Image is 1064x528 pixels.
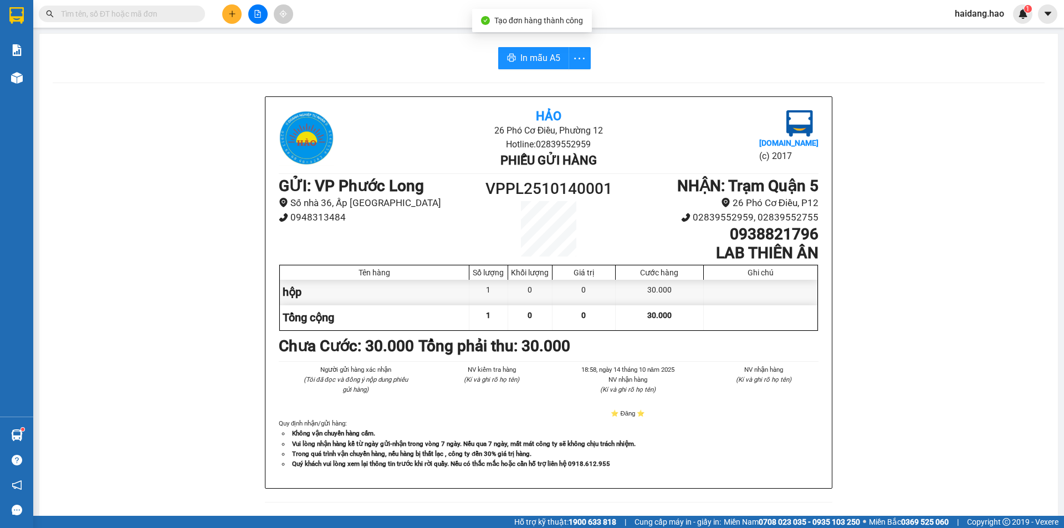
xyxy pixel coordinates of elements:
[280,280,469,305] div: hộp
[369,124,728,137] li: 26 Phó Cơ Điều, Phường 12
[486,311,490,320] span: 1
[283,268,466,277] div: Tên hàng
[677,177,819,195] b: NHẬN : Trạm Quận 5
[279,418,819,468] div: Quy định nhận/gửi hàng :
[869,516,949,528] span: Miền Bắc
[469,280,508,305] div: 1
[957,516,959,528] span: |
[786,110,813,137] img: logo.jpg
[301,365,411,375] li: Người gửi hàng xác nhận
[625,516,626,528] span: |
[616,210,819,225] li: 02839552959, 02839552755
[759,517,860,526] strong: 0708 023 035 - 0935 103 250
[511,268,549,277] div: Khối lượng
[481,16,490,25] span: check-circle
[292,429,375,437] strong: Không vận chuyển hàng cấm.
[863,520,866,524] span: ⚪️
[647,311,672,320] span: 30.000
[1026,5,1030,13] span: 1
[1043,9,1053,19] span: caret-down
[494,16,583,25] span: Tạo đơn hàng thành công
[707,268,815,277] div: Ghi chú
[437,365,547,375] li: NV kiểm tra hàng
[12,480,22,490] span: notification
[498,47,569,69] button: printerIn mẫu A5
[279,110,334,166] img: logo.jpg
[573,365,683,375] li: 18:58, ngày 14 tháng 10 năm 2025
[12,505,22,515] span: message
[635,516,721,528] span: Cung cấp máy in - giấy in:
[304,376,408,393] i: (Tôi đã đọc và đồng ý nộp dung phiếu gửi hàng)
[618,268,700,277] div: Cước hàng
[600,386,656,393] i: (Kí và ghi rõ họ tên)
[901,517,949,526] strong: 0369 525 060
[721,198,730,207] span: environment
[11,72,23,84] img: warehouse-icon
[1018,9,1028,19] img: icon-new-feature
[736,376,791,383] i: (Kí và ghi rõ họ tên)
[616,244,819,263] h1: LAB THIÊN ÂN
[616,196,819,211] li: 26 Phó Cơ Điều, P12
[724,516,860,528] span: Miền Nam
[11,429,23,441] img: warehouse-icon
[553,280,616,305] div: 0
[573,408,683,418] li: ⭐ Đăng ⭐
[481,177,616,201] h1: VPPL2510140001
[274,4,293,24] button: aim
[946,7,1013,20] span: haidang.hao
[292,440,636,448] strong: Vui lòng nhận hàng kể từ ngày gửi-nhận trong vòng 7 ngày. Nếu qua 7 ngày, mất mát công ty sẽ khôn...
[279,337,414,355] b: Chưa Cước : 30.000
[573,375,683,385] li: NV nhận hàng
[46,10,54,18] span: search
[369,137,728,151] li: Hotline: 02839552959
[283,311,334,324] span: Tổng cộng
[418,337,570,355] b: Tổng phải thu: 30.000
[248,4,268,24] button: file-add
[1038,4,1057,24] button: caret-down
[681,213,690,222] span: phone
[12,455,22,465] span: question-circle
[569,47,591,69] button: more
[507,53,516,64] span: printer
[759,149,819,163] li: (c) 2017
[508,280,553,305] div: 0
[536,109,561,123] b: Hảo
[464,376,519,383] i: (Kí và ghi rõ họ tên)
[555,268,612,277] div: Giá trị
[61,8,192,20] input: Tìm tên, số ĐT hoặc mã đơn
[514,516,616,528] span: Hỗ trợ kỹ thuật:
[228,10,236,18] span: plus
[279,213,288,222] span: phone
[292,460,610,468] strong: Quý khách vui lòng xem lại thông tin trước khi rời quầy. Nếu có thắc mắc hoặc cần hỗ trợ liên hệ ...
[279,196,481,211] li: Số nhà 36, Ấp [GEOGRAPHIC_DATA]
[528,311,532,320] span: 0
[759,139,819,147] b: [DOMAIN_NAME]
[279,177,424,195] b: GỬI : VP Phước Long
[616,280,704,305] div: 30.000
[1002,518,1010,526] span: copyright
[21,428,24,431] sup: 1
[520,51,560,65] span: In mẫu A5
[500,153,597,167] b: Phiếu gửi hàng
[279,10,287,18] span: aim
[569,517,616,526] strong: 1900 633 818
[222,4,242,24] button: plus
[11,44,23,56] img: solution-icon
[279,210,481,225] li: 0948313484
[569,52,590,65] span: more
[581,311,586,320] span: 0
[616,225,819,244] h1: 0938821796
[709,365,819,375] li: NV nhận hàng
[9,7,24,24] img: logo-vxr
[279,198,288,207] span: environment
[254,10,262,18] span: file-add
[1024,5,1032,13] sup: 1
[472,268,505,277] div: Số lượng
[292,450,531,458] strong: Trong quá trình vận chuyển hàng, nếu hàng bị thất lạc , công ty đền 30% giá trị hàng.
